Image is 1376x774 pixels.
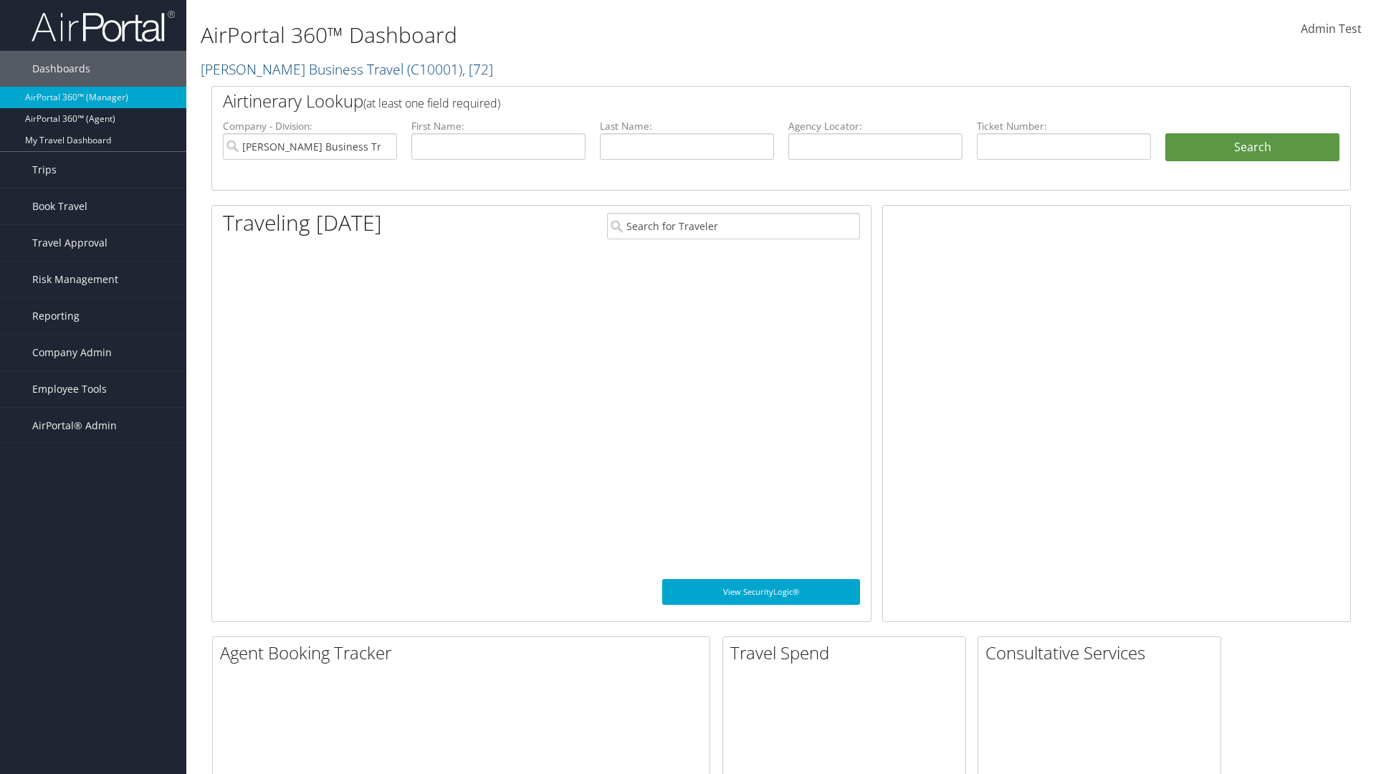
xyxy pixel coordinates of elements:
[201,59,493,79] a: [PERSON_NAME] Business Travel
[411,119,586,133] label: First Name:
[407,59,462,79] span: ( C10001 )
[1301,7,1362,52] a: Admin Test
[32,335,112,371] span: Company Admin
[220,641,709,665] h2: Agent Booking Tracker
[607,213,860,239] input: Search for Traveler
[1301,21,1362,37] span: Admin Test
[32,225,107,261] span: Travel Approval
[201,20,975,50] h1: AirPortal 360™ Dashboard
[32,298,80,334] span: Reporting
[32,408,117,444] span: AirPortal® Admin
[1165,133,1339,162] button: Search
[32,262,118,297] span: Risk Management
[977,119,1151,133] label: Ticket Number:
[600,119,774,133] label: Last Name:
[32,188,87,224] span: Book Travel
[462,59,493,79] span: , [ 72 ]
[32,51,90,87] span: Dashboards
[788,119,962,133] label: Agency Locator:
[363,95,500,111] span: (at least one field required)
[662,579,860,605] a: View SecurityLogic®
[223,89,1245,113] h2: Airtinerary Lookup
[32,9,175,43] img: airportal-logo.png
[730,641,965,665] h2: Travel Spend
[32,371,107,407] span: Employee Tools
[223,119,397,133] label: Company - Division:
[985,641,1220,665] h2: Consultative Services
[223,208,382,238] h1: Traveling [DATE]
[32,152,57,188] span: Trips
